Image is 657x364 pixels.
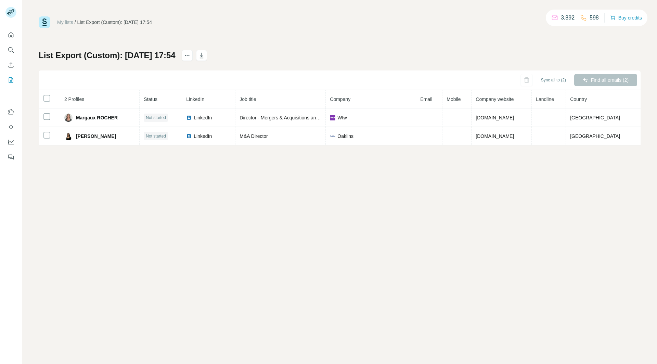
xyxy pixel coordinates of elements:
[240,96,256,102] span: Job title
[146,115,166,121] span: Not started
[541,77,566,83] span: Sync all to (2)
[77,19,152,26] div: List Export (Custom): [DATE] 17:54
[5,59,16,71] button: Enrich CSV
[561,14,575,22] p: 3,892
[5,136,16,148] button: Dashboard
[330,96,350,102] span: Company
[610,13,642,23] button: Buy credits
[146,133,166,139] span: Not started
[536,96,554,102] span: Landline
[447,96,461,102] span: Mobile
[476,96,514,102] span: Company website
[570,115,620,120] span: [GEOGRAPHIC_DATA]
[64,114,73,122] img: Avatar
[57,19,73,25] a: My lists
[476,133,514,139] span: [DOMAIN_NAME]
[76,133,116,140] span: [PERSON_NAME]
[330,115,335,120] img: company-logo
[64,96,84,102] span: 2 Profiles
[5,151,16,163] button: Feedback
[5,121,16,133] button: Use Surfe API
[5,29,16,41] button: Quick start
[186,96,204,102] span: LinkedIn
[570,133,620,139] span: [GEOGRAPHIC_DATA]
[186,133,192,139] img: LinkedIn logo
[420,96,432,102] span: Email
[5,44,16,56] button: Search
[337,133,353,140] span: Oaklins
[476,115,514,120] span: [DOMAIN_NAME]
[536,75,571,85] button: Sync all to (2)
[64,132,73,140] img: Avatar
[590,14,599,22] p: 598
[330,133,335,139] img: company-logo
[5,106,16,118] button: Use Surfe on LinkedIn
[194,133,212,140] span: LinkedIn
[240,133,268,139] span: M&A Director
[182,50,193,61] button: actions
[570,96,587,102] span: Country
[39,50,176,61] h1: List Export (Custom): [DATE] 17:54
[39,16,50,28] img: Surfe Logo
[144,96,157,102] span: Status
[75,19,76,26] li: /
[337,114,347,121] span: Wtw
[76,114,118,121] span: Margaux ROCHER
[194,114,212,121] span: LinkedIn
[240,115,383,120] span: Director - Mergers & Acquisitions and Private Equity - FINEX Global
[5,74,16,86] button: My lists
[186,115,192,120] img: LinkedIn logo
